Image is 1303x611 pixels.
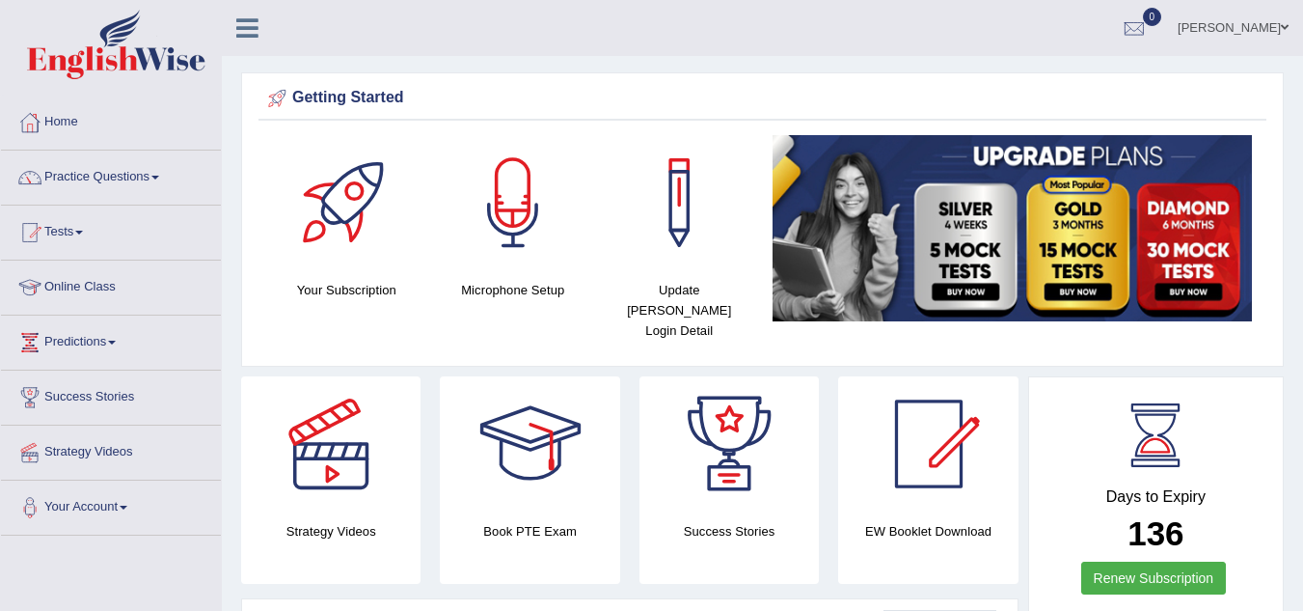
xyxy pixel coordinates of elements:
[1,261,221,309] a: Online Class
[440,280,587,300] h4: Microphone Setup
[1,426,221,474] a: Strategy Videos
[440,521,619,542] h4: Book PTE Exam
[838,521,1018,542] h4: EW Booklet Download
[1,481,221,529] a: Your Account
[1050,488,1262,506] h4: Days to Expiry
[263,84,1262,113] div: Getting Started
[1,316,221,364] a: Predictions
[1,206,221,254] a: Tests
[1127,514,1183,552] b: 136
[606,280,753,341] h4: Update [PERSON_NAME] Login Detail
[639,521,819,542] h4: Success Stories
[273,280,421,300] h4: Your Subscription
[773,135,1253,321] img: small5.jpg
[1081,562,1227,595] a: Renew Subscription
[1,96,221,144] a: Home
[1,151,221,199] a: Practice Questions
[1,371,221,419] a: Success Stories
[1143,8,1162,26] span: 0
[241,521,421,542] h4: Strategy Videos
